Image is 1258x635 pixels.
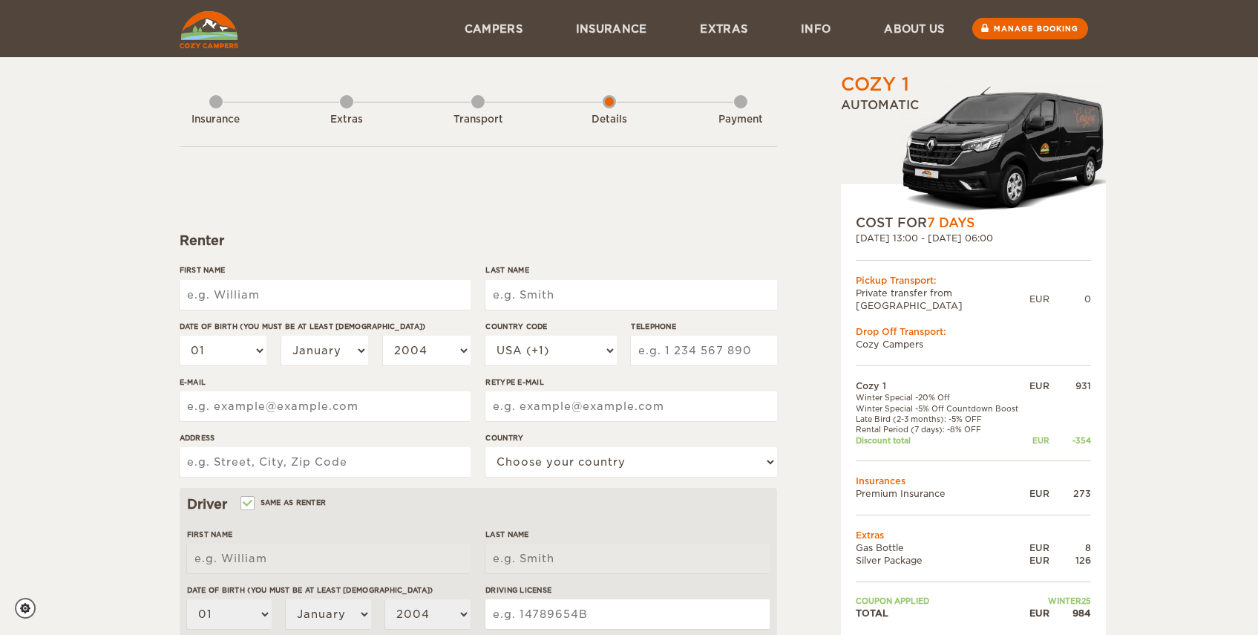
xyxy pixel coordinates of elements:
[180,11,238,48] img: Cozy Campers
[1049,607,1091,619] div: 984
[1049,554,1091,567] div: 126
[180,280,471,310] input: e.g. William
[856,435,1026,446] td: Discount total
[485,264,776,276] label: Last Name
[180,264,471,276] label: First Name
[856,554,1026,567] td: Silver Package
[1026,607,1049,619] div: EUR
[485,529,769,540] label: Last Name
[180,377,471,388] label: E-mail
[485,321,616,332] label: Country Code
[856,287,1029,312] td: Private transfer from [GEOGRAPHIC_DATA]
[856,380,1026,392] td: Cozy 1
[1026,596,1090,606] td: WINTER25
[856,403,1026,414] td: Winter Special -5% Off Countdown Boost
[187,495,770,513] div: Driver
[856,529,1091,541] td: Extras
[856,607,1026,619] td: TOTAL
[15,598,45,619] a: Cookie settings
[187,529,471,540] label: First Name
[485,584,769,596] label: Driving License
[856,214,1091,232] div: COST FOR
[175,113,257,127] div: Insurance
[1049,293,1091,305] div: 0
[856,232,1091,244] div: [DATE] 13:00 - [DATE] 06:00
[856,487,1026,500] td: Premium Insurance
[631,336,776,365] input: e.g. 1 234 567 890
[856,424,1026,434] td: Rental Period (7 days): -8% OFF
[1026,380,1049,392] div: EUR
[485,599,769,629] input: e.g. 14789654B
[180,432,471,443] label: Address
[1049,435,1091,446] div: -354
[900,85,1106,214] img: Stuttur-m-c-logo-2.png
[856,475,1091,487] td: Insurances
[631,321,776,332] label: Telephone
[485,280,776,310] input: e.g. Smith
[437,113,519,127] div: Transport
[242,500,252,509] input: Same as renter
[187,584,471,596] label: Date of birth (You must be at least [DEMOGRAPHIC_DATA])
[1049,487,1091,500] div: 273
[856,414,1026,424] td: Late Bird (2-3 months): -5% OFF
[1029,293,1049,305] div: EUR
[1026,541,1049,554] div: EUR
[1049,541,1091,554] div: 8
[180,321,471,332] label: Date of birth (You must be at least [DEMOGRAPHIC_DATA])
[841,72,909,97] div: Cozy 1
[187,544,471,573] input: e.g. William
[485,377,776,388] label: Retype E-mail
[856,325,1091,338] div: Drop Off Transport:
[1026,554,1049,567] div: EUR
[485,432,776,443] label: Country
[180,232,777,250] div: Renter
[1026,487,1049,500] div: EUR
[856,392,1026,403] td: Winter Special -20% Off
[856,274,1091,287] div: Pickup Transport:
[485,391,776,421] input: e.g. example@example.com
[306,113,387,127] div: Extras
[856,338,1091,351] td: Cozy Campers
[1026,435,1049,446] div: EUR
[927,215,974,230] span: 7 Days
[485,544,769,573] input: e.g. Smith
[242,495,327,509] label: Same as renter
[569,113,650,127] div: Details
[856,596,1026,606] td: Coupon applied
[180,447,471,477] input: e.g. Street, City, Zip Code
[700,113,782,127] div: Payment
[1049,380,1091,392] div: 931
[972,18,1088,39] a: Manage booking
[856,541,1026,554] td: Gas Bottle
[180,391,471,421] input: e.g. example@example.com
[841,97,1106,214] div: Automatic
